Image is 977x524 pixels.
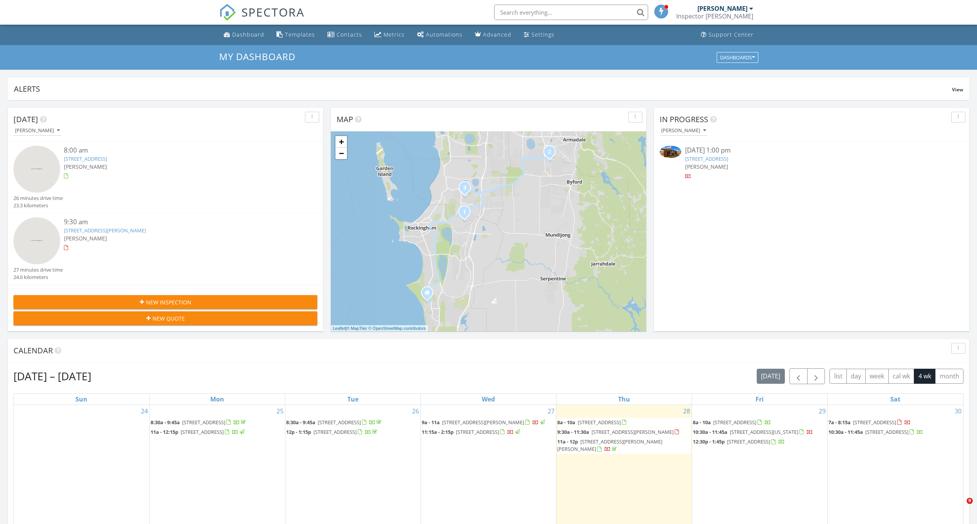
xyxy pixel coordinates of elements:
a: Zoom in [335,136,347,148]
span: 11a - 12p [557,438,578,445]
span: [STREET_ADDRESS] [456,428,499,435]
a: 12p - 1:15p [STREET_ADDRESS] [286,428,420,437]
a: Contacts [324,28,365,42]
button: New Inspection [13,295,317,309]
button: week [865,369,889,384]
div: Dashboards [720,55,755,60]
img: streetview [13,217,60,264]
span: [STREET_ADDRESS] [727,438,770,445]
span: [STREET_ADDRESS] [713,419,756,426]
button: Next [807,368,825,384]
a: 10:30a - 11:45a [STREET_ADDRESS] [828,428,923,435]
span: [PERSON_NAME] [685,163,728,170]
div: Dashboard [232,31,264,38]
span: [DATE] [13,114,38,124]
span: [STREET_ADDRESS][US_STATE] [730,428,798,435]
img: The Best Home Inspection Software - Spectora [219,4,236,21]
a: Go to August 29, 2025 [817,405,827,417]
button: [PERSON_NAME] [660,126,707,136]
span: 9:30a - 11:30a [557,428,589,435]
a: 8:30a - 9:45a [STREET_ADDRESS] [151,419,247,426]
a: Sunday [74,394,89,405]
span: [STREET_ADDRESS] [181,428,224,435]
button: [PERSON_NAME] [13,126,61,136]
a: 7a - 8:15a [STREET_ADDRESS] [828,419,911,426]
a: [DATE] 1:00 pm [STREET_ADDRESS] [PERSON_NAME] [660,146,964,180]
div: 85 Palmerston Lp , Hilbert, WA 6112 [550,151,554,156]
a: Support Center [698,28,757,42]
a: 12:30p - 1:45p [STREET_ADDRESS] [693,438,785,445]
a: Go to August 27, 2025 [546,405,556,417]
span: 8a - 10a [557,419,575,426]
div: [PERSON_NAME] [661,128,706,133]
a: © MapTiler [347,326,367,331]
a: 9a - 11a [STREET_ADDRESS][PERSON_NAME] [422,419,546,426]
span: [STREET_ADDRESS][PERSON_NAME] [442,419,524,426]
div: | [331,325,428,332]
div: 96 Orelia Ave, Orelia, WA 6167 [465,187,469,192]
a: 8:30a - 9:45a [STREET_ADDRESS] [286,418,420,427]
a: 10:30a - 11:45a [STREET_ADDRESS] [828,428,962,437]
a: [STREET_ADDRESS][PERSON_NAME] [64,227,146,234]
span: 9a - 11a [422,419,440,426]
a: 8a - 10a [STREET_ADDRESS] [693,419,771,426]
div: [PERSON_NAME] [697,5,747,12]
a: 9:30a - 11:30a [STREET_ADDRESS][PERSON_NAME] [557,428,681,435]
a: 8a - 10a [STREET_ADDRESS] [557,419,628,426]
div: 8 Eastleigh Wy, Wellard, WA 6170 [464,212,469,216]
a: Dashboard [221,28,267,42]
span: [STREET_ADDRESS] [578,419,621,426]
a: 9:30a - 11:30a [STREET_ADDRESS][PERSON_NAME] [557,428,691,437]
span: 9 [967,498,973,504]
div: [PERSON_NAME] [15,128,60,133]
span: [PERSON_NAME] [64,163,107,170]
span: SPECTORA [241,4,305,20]
span: 11:15a - 2:15p [422,428,454,435]
a: © OpenStreetMap contributors [369,326,426,331]
span: [STREET_ADDRESS] [853,419,896,426]
a: Leaflet [333,326,345,331]
a: 11a - 12p [STREET_ADDRESS][PERSON_NAME][PERSON_NAME] [557,438,662,452]
div: 27 minutes drive time [13,266,63,274]
span: New Quote [152,314,185,322]
span: Calendar [13,345,53,356]
a: 8:30a - 9:45a [STREET_ADDRESS] [286,419,383,426]
i: 1 [463,210,466,215]
a: 9a - 11a [STREET_ADDRESS][PERSON_NAME] [422,418,555,427]
a: 11:15a - 2:15p [STREET_ADDRESS] [422,428,521,435]
iframe: Intercom live chat [951,498,969,516]
div: 9:30 am [64,217,292,227]
a: Metrics [371,28,408,42]
div: 26 minutes drive time [13,195,63,202]
a: Zoom out [335,148,347,159]
a: 10:30a - 11:45a [STREET_ADDRESS][US_STATE] [693,428,826,437]
a: Go to August 26, 2025 [411,405,421,417]
span: [STREET_ADDRESS] [865,428,908,435]
span: New Inspection [146,298,191,306]
a: 11a - 12:15p [STREET_ADDRESS] [151,428,284,437]
a: 9:30 am [STREET_ADDRESS][PERSON_NAME] [PERSON_NAME] 27 minutes drive time 24.6 kilometers [13,217,317,281]
div: 24.6 kilometers [13,274,63,281]
a: 11a - 12:15p [STREET_ADDRESS] [151,428,246,435]
div: Automations [426,31,463,38]
a: Advanced [472,28,514,42]
span: Map [337,114,353,124]
span: View [952,86,963,93]
button: month [935,369,964,384]
button: day [846,369,866,384]
div: 23.3 kilometers [13,202,63,209]
span: [STREET_ADDRESS] [318,419,361,426]
a: 11a - 12p [STREET_ADDRESS][PERSON_NAME][PERSON_NAME] [557,437,691,454]
button: 4 wk [914,369,935,384]
i: 3 [463,185,466,191]
div: 3 Taviano Vista, Secret Harbour WA, Australia, Secret Harbour WA 6173 [427,292,432,297]
span: 12:30p - 1:45p [693,438,725,445]
span: 12p - 1:15p [286,428,311,435]
a: Go to August 25, 2025 [275,405,285,417]
button: list [830,369,847,384]
a: Settings [521,28,558,42]
a: 8a - 10a [STREET_ADDRESS] [557,418,691,427]
h2: [DATE] – [DATE] [13,368,91,384]
span: [STREET_ADDRESS][PERSON_NAME] [592,428,674,435]
span: [STREET_ADDRESS] [182,419,225,426]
